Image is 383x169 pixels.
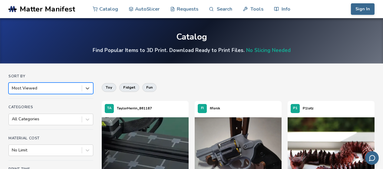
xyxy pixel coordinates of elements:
input: No Limit [12,148,13,153]
h4: Sort By [8,74,93,78]
input: Most Viewed [12,86,13,91]
div: Catalog [176,32,207,42]
h4: Find Popular Items to 3D Print. Download Ready to Print Files. [93,47,291,54]
span: TA [107,106,111,110]
button: Send feedback via email [365,151,379,165]
h4: Categories [8,105,93,109]
input: All Categories [12,117,13,122]
button: toy [102,83,116,92]
span: FI [201,106,204,110]
span: P1 [293,106,298,110]
a: No Slicing Needed [246,47,291,54]
button: fun [142,83,157,92]
span: Matter Manifest [20,5,75,13]
h4: Material Cost [8,136,93,140]
p: fifonik [210,105,220,112]
button: Sign In [351,3,375,15]
p: P1lotz [303,105,313,112]
p: TaylorHerrin_861187 [117,105,152,112]
button: fidget [119,83,139,92]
